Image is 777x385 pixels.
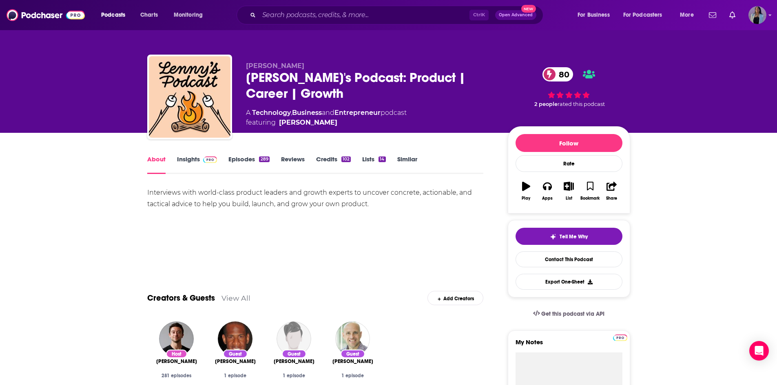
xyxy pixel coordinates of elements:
[7,7,85,23] img: Podchaser - Follow, Share and Rate Podcasts
[246,62,304,70] span: [PERSON_NAME]
[203,156,217,163] img: Podchaser Pro
[154,373,199,378] div: 281 episodes
[534,101,558,107] span: 2 people
[469,10,489,20] span: Ctrl K
[537,176,558,206] button: Apps
[332,358,373,365] span: [PERSON_NAME]
[580,176,601,206] button: Bookmark
[277,321,311,356] img: Eric Simons
[566,196,572,201] div: List
[606,196,617,201] div: Share
[499,13,533,17] span: Open Advanced
[281,155,305,174] a: Reviews
[516,176,537,206] button: Play
[332,358,373,365] a: Ken Norton
[541,310,604,317] span: Get this podcast via API
[516,338,622,352] label: My Notes
[274,358,314,365] span: [PERSON_NAME]
[572,9,620,22] button: open menu
[341,350,365,358] div: Guest
[101,9,125,21] span: Podcasts
[508,62,630,113] div: 80 2 peoplerated this podcast
[516,274,622,290] button: Export One-Sheet
[274,358,314,365] a: Eric Simons
[223,350,248,358] div: Guest
[252,109,291,117] a: Technology
[427,291,483,305] div: Add Creators
[341,156,351,162] div: 102
[726,8,739,22] a: Show notifications dropdown
[550,233,556,240] img: tell me why sparkle
[551,67,573,81] span: 80
[147,187,484,210] div: Interviews with world-class product leaders and growth experts to uncover concrete, actionable, a...
[279,118,337,128] a: Lenny Rachitsky
[135,9,163,22] a: Charts
[749,341,769,361] div: Open Intercom Messenger
[748,6,766,24] button: Show profile menu
[246,118,407,128] span: featuring
[748,6,766,24] span: Logged in as maria.pina
[397,155,417,174] a: Similar
[521,5,536,13] span: New
[379,156,385,162] div: 14
[156,358,197,365] a: Lenny Rachitsky
[516,228,622,245] button: tell me why sparkleTell Me Why
[322,109,334,117] span: and
[516,251,622,267] a: Contact This Podcast
[748,6,766,24] img: User Profile
[334,109,381,117] a: Entrepreneur
[244,6,551,24] div: Search podcasts, credits, & more...
[542,67,573,81] a: 80
[335,321,370,356] img: Ken Norton
[259,9,469,22] input: Search podcasts, credits, & more...
[228,155,269,174] a: Episodes289
[156,358,197,365] span: [PERSON_NAME]
[147,155,166,174] a: About
[246,108,407,128] div: A podcast
[292,109,322,117] a: Business
[522,196,530,201] div: Play
[177,155,217,174] a: InsightsPodchaser Pro
[516,155,622,172] div: Rate
[680,9,694,21] span: More
[259,156,269,162] div: 289
[706,8,719,22] a: Show notifications dropdown
[168,9,213,22] button: open menu
[527,304,611,324] a: Get this podcast via API
[159,321,194,356] img: Lenny Rachitsky
[613,334,627,341] img: Podchaser Pro
[623,9,662,21] span: For Podcasters
[580,196,600,201] div: Bookmark
[271,373,317,378] div: 1 episode
[215,358,256,365] span: [PERSON_NAME]
[495,10,536,20] button: Open AdvancedNew
[516,134,622,152] button: Follow
[282,350,306,358] div: Guest
[601,176,622,206] button: Share
[147,293,215,303] a: Creators & Guests
[618,9,674,22] button: open menu
[316,155,351,174] a: Credits102
[95,9,136,22] button: open menu
[166,350,187,358] div: Host
[558,176,579,206] button: List
[149,56,230,138] img: Lenny's Podcast: Product | Career | Growth
[215,358,256,365] a: Bangaly Kaba
[213,373,258,378] div: 1 episode
[218,321,252,356] img: Bangaly Kaba
[362,155,385,174] a: Lists14
[330,373,376,378] div: 1 episode
[140,9,158,21] span: Charts
[578,9,610,21] span: For Business
[221,294,250,302] a: View All
[613,333,627,341] a: Pro website
[542,196,553,201] div: Apps
[558,101,605,107] span: rated this podcast
[291,109,292,117] span: ,
[674,9,704,22] button: open menu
